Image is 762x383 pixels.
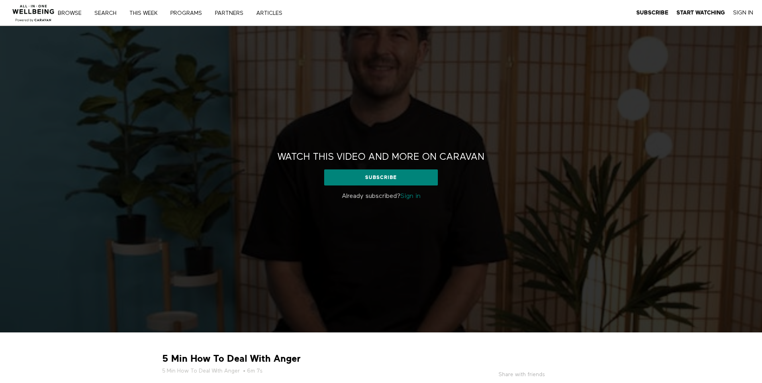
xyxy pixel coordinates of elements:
a: PARTNERS [212,10,252,16]
a: Search [92,10,125,16]
a: Subscribe [636,9,668,16]
a: Browse [55,10,90,16]
p: Already subscribed? [263,191,500,201]
a: PROGRAMS [168,10,210,16]
nav: Primary [63,9,299,17]
a: Subscribe [324,169,438,185]
a: Sign In [733,9,753,16]
strong: 5 Min How To Deal With Anger [162,352,300,365]
a: ARTICLES [253,10,291,16]
h5: • 6m 7s [162,367,431,375]
a: 5 Min How To Deal With Anger [162,367,240,375]
strong: Start Watching [676,10,725,16]
h2: Watch this video and more on CARAVAN [278,151,484,163]
a: Start Watching [676,9,725,16]
a: Sign in [400,193,421,200]
strong: Subscribe [636,10,668,16]
a: THIS WEEK [127,10,166,16]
